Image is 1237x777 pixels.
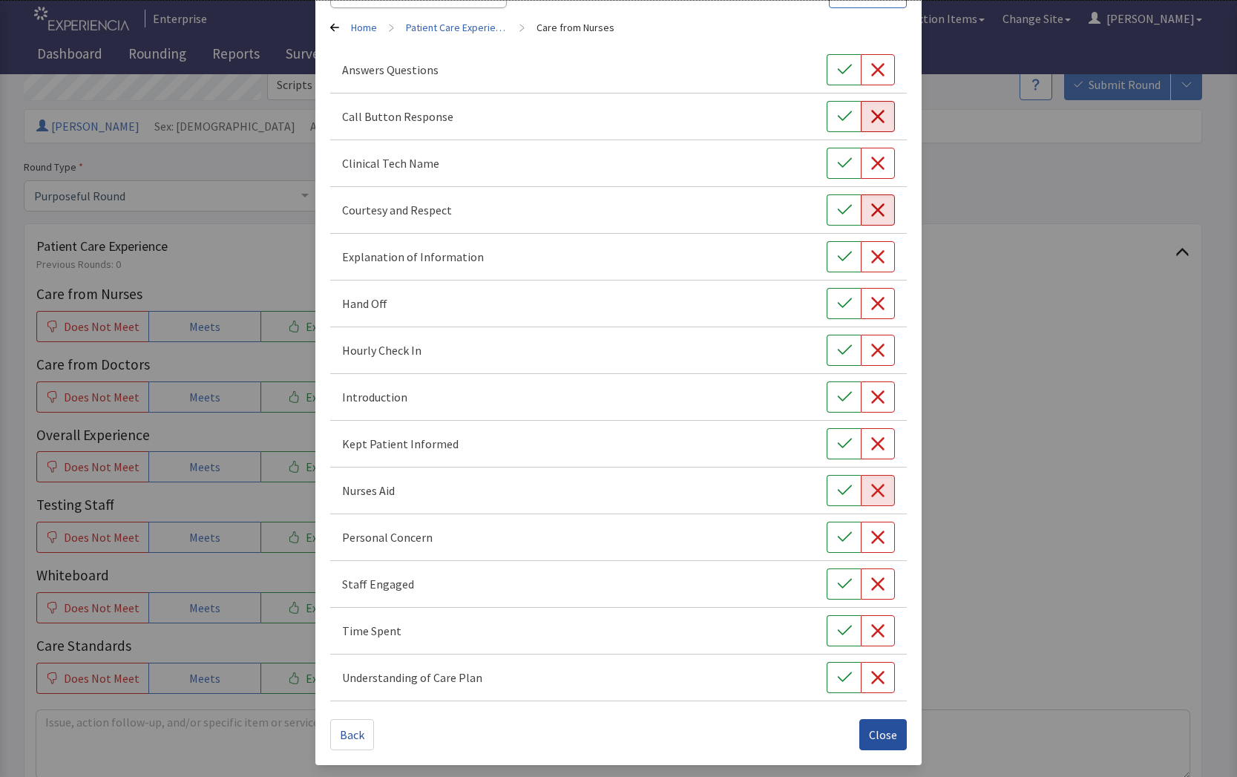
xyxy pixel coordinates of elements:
[537,20,614,35] a: Care from Nurses
[342,388,407,406] p: Introduction
[859,719,907,750] button: Close
[342,108,453,125] p: Call Button Response
[342,435,459,453] p: Kept Patient Informed
[342,528,433,546] p: Personal Concern
[342,482,395,499] p: Nurses Aid
[342,248,484,266] p: Explanation of Information
[340,726,364,744] span: Back
[330,719,374,750] button: Back
[342,201,452,219] p: Courtesy and Respect
[342,295,387,312] p: Hand Off
[869,726,897,744] span: Close
[342,154,439,172] p: Clinical Tech Name
[351,20,377,35] a: Home
[519,13,525,42] span: >
[406,20,508,35] a: Patient Care Experience
[389,13,394,42] span: >
[342,341,421,359] p: Hourly Check In
[342,61,439,79] p: Answers Questions
[342,669,482,686] p: Understanding of Care Plan
[342,622,401,640] p: Time Spent
[342,575,414,593] p: Staff Engaged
